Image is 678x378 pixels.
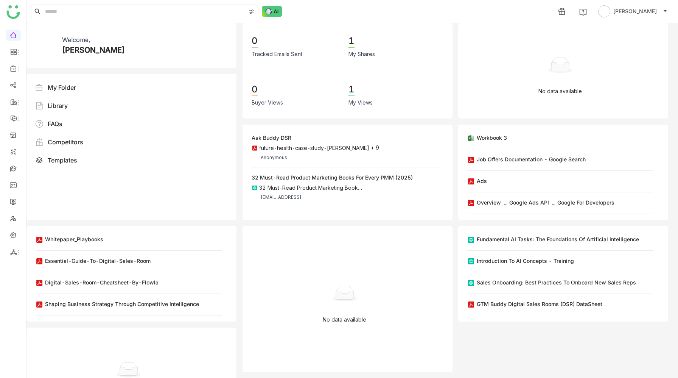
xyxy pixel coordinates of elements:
[597,5,669,17] button: [PERSON_NAME]
[323,316,366,324] p: No data available
[62,44,125,56] div: [PERSON_NAME]
[262,6,282,17] img: ask-buddy-normal.svg
[252,50,302,58] div: Tracked Emails Sent
[477,235,639,243] div: Fundamental AI Tasks: The Foundations of Artificial Intelligence
[252,134,291,142] div: Ask Buddy DSR
[259,145,369,151] div: future-health-case-study-[PERSON_NAME]
[252,35,258,48] div: 0
[48,119,62,128] div: FAQs
[62,35,90,44] div: Welcome,
[538,87,582,95] p: No data available
[252,173,413,181] div: 32 Must-Read Product Marketing Books for Every PMM (2025)
[613,7,657,16] span: [PERSON_NAME]
[45,257,151,265] div: Essential-Guide-to-Digital-Sales-Room
[45,300,199,308] div: Shaping Business Strategy through Competitive Intelligence
[252,98,283,107] div: Buyer Views
[252,83,258,96] div: 0
[48,137,83,147] div: Competitors
[48,101,68,110] div: Library
[259,184,362,191] div: 32 Must-Read Product Marketing Book…
[579,8,587,16] img: help.svg
[371,144,379,151] span: + 9
[45,278,159,286] div: Digital-Sales-Room-Cheatsheet-by-Flowla
[477,155,586,163] div: job offers documentation - Google Search
[261,154,287,161] div: Anonymous
[477,257,574,265] div: Introduction to AI concepts - Training
[477,278,636,286] div: Sales Onboarding: Best Practices to Onboard New Sales Reps
[477,134,507,142] div: Workbook 3
[477,198,614,206] div: Overview _ Google Ads API _ Google for Developers
[48,83,76,92] div: My Folder
[48,156,77,165] div: Templates
[598,5,610,17] img: avatar
[36,35,56,56] img: 684a9a0bde261c4b36a3c9f0
[252,145,258,151] img: pdf.svg
[348,35,355,48] div: 1
[6,5,20,19] img: logo
[348,83,355,96] div: 1
[249,9,255,15] img: search-type.svg
[477,177,487,185] div: Ads
[261,194,302,201] div: [EMAIL_ADDRESS]
[252,185,258,191] img: article.svg
[45,235,103,243] div: Whitepaper_Playbooks
[477,300,602,308] div: GTM Buddy Digital Sales Rooms (DSR) DataSheet
[348,98,373,107] div: My Views
[348,50,375,58] div: My Shares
